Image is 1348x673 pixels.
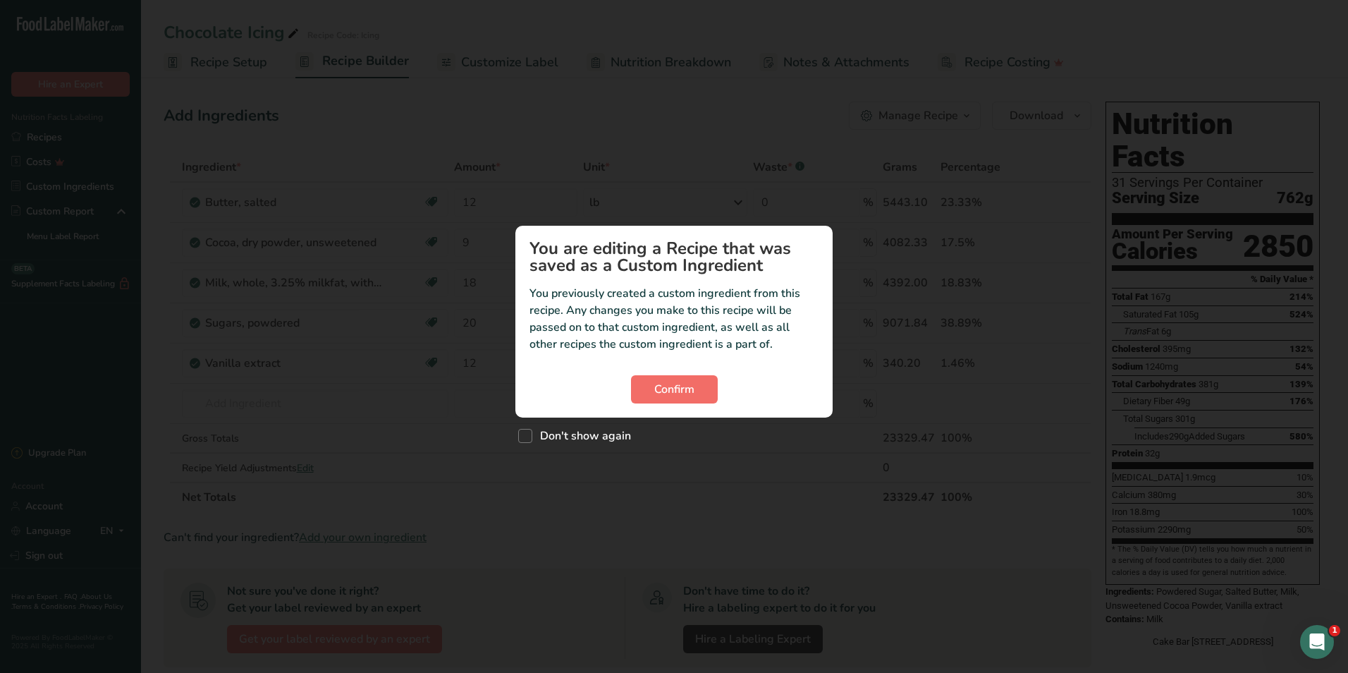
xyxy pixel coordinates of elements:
[529,240,819,274] h1: You are editing a Recipe that was saved as a Custom Ingredient
[529,285,819,353] p: You previously created a custom ingredient from this recipe. Any changes you make to this recipe ...
[631,375,718,404] button: Confirm
[1329,625,1340,636] span: 1
[532,429,631,443] span: Don't show again
[1300,625,1334,659] iframe: Intercom live chat
[654,381,694,398] span: Confirm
